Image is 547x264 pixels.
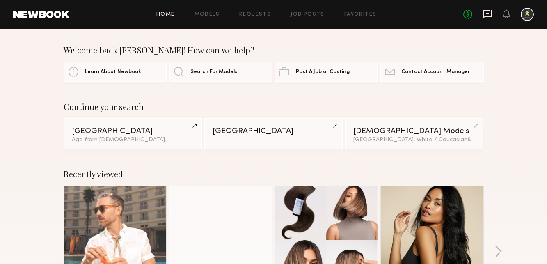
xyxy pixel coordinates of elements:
[190,69,238,75] span: Search For Models
[380,62,483,82] a: Contact Account Manager
[204,118,343,149] a: [GEOGRAPHIC_DATA]
[213,127,334,135] div: [GEOGRAPHIC_DATA]
[401,69,470,75] span: Contact Account Manager
[72,127,194,135] div: [GEOGRAPHIC_DATA]
[353,137,475,143] div: [GEOGRAPHIC_DATA], White / Caucasian
[64,45,484,55] div: Welcome back [PERSON_NAME]! How can we help?
[353,127,475,135] div: [DEMOGRAPHIC_DATA] Models
[72,137,194,143] div: Age from [DEMOGRAPHIC_DATA].
[64,118,202,149] a: [GEOGRAPHIC_DATA]Age from [DEMOGRAPHIC_DATA].
[239,12,271,17] a: Requests
[64,102,484,112] div: Continue your search
[169,62,272,82] a: Search For Models
[291,12,325,17] a: Job Posts
[296,69,350,75] span: Post A Job or Casting
[345,118,483,149] a: [DEMOGRAPHIC_DATA] Models[GEOGRAPHIC_DATA], White / Caucasian&2other filters
[344,12,377,17] a: Favorites
[156,12,175,17] a: Home
[195,12,220,17] a: Models
[64,62,167,82] a: Learn About Newbook
[64,169,484,179] div: Recently viewed
[275,62,378,82] a: Post A Job or Casting
[85,69,141,75] span: Learn About Newbook
[467,137,507,142] span: & 2 other filter s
